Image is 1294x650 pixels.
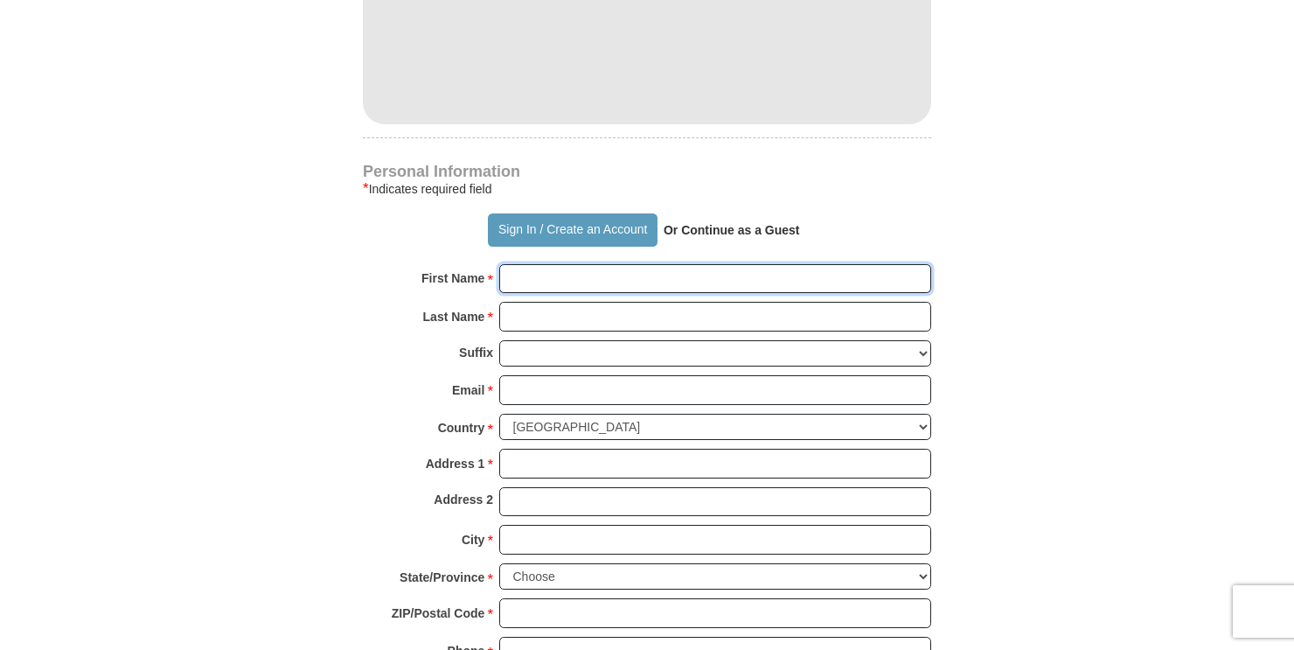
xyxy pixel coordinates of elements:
[462,528,484,552] strong: City
[459,340,493,365] strong: Suffix
[452,378,484,402] strong: Email
[363,164,931,178] h4: Personal Information
[664,223,800,237] strong: Or Continue as a Guest
[438,416,485,440] strong: Country
[421,266,484,290] strong: First Name
[363,178,931,199] div: Indicates required field
[434,487,493,512] strong: Address 2
[423,304,485,329] strong: Last Name
[392,601,485,626] strong: ZIP/Postal Code
[488,213,657,247] button: Sign In / Create an Account
[426,451,485,476] strong: Address 1
[400,565,484,590] strong: State/Province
